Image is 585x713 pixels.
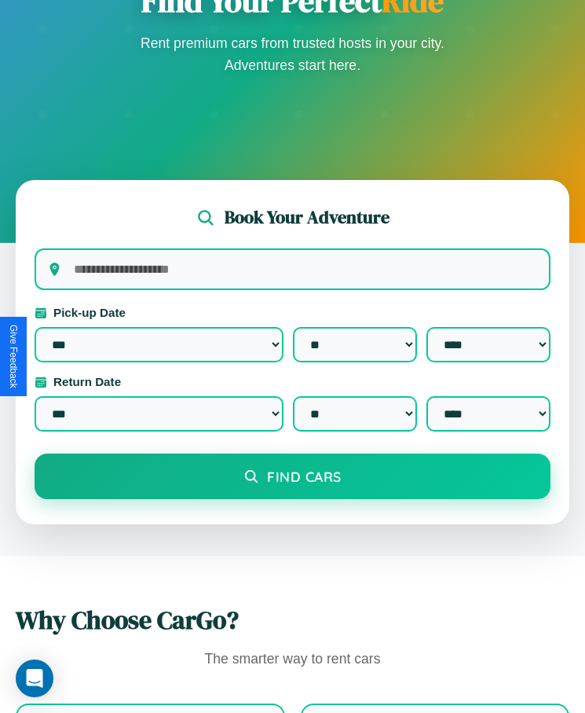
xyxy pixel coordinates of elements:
[8,325,19,388] div: Give Feedback
[35,454,550,499] button: Find Cars
[225,205,389,230] h2: Book Your Adventure
[35,375,550,388] label: Return Date
[16,647,569,672] p: The smarter way to rent cars
[16,660,53,697] div: Open Intercom Messenger
[136,32,450,76] p: Rent premium cars from trusted hosts in your city. Adventures start here.
[35,306,550,319] label: Pick-up Date
[16,603,569,638] h2: Why Choose CarGo?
